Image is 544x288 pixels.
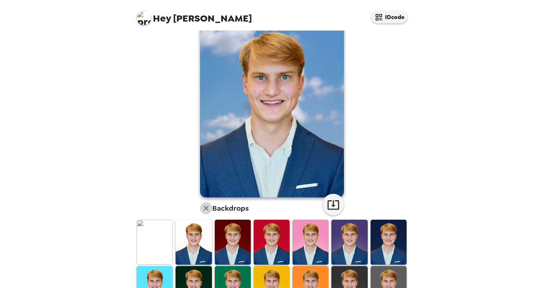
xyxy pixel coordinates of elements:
[137,11,151,25] img: profile pic
[212,202,249,214] h6: Backdrops
[137,7,252,23] span: [PERSON_NAME]
[153,12,171,25] span: Hey
[371,11,407,23] button: IDcode
[200,18,344,197] img: user
[137,220,173,265] img: Original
